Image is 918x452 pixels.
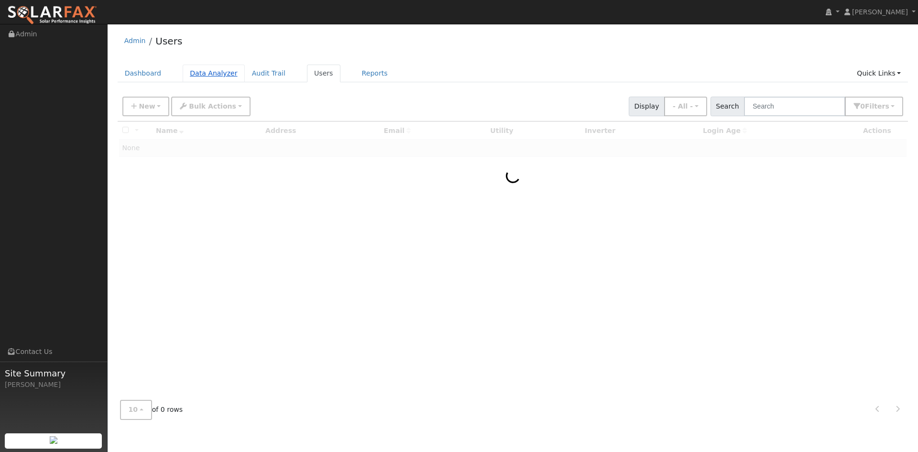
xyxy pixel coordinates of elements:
[629,97,665,116] span: Display
[885,102,889,110] span: s
[850,65,908,82] a: Quick Links
[171,97,250,116] button: Bulk Actions
[865,102,889,110] span: Filter
[189,102,236,110] span: Bulk Actions
[120,400,152,419] button: 10
[118,65,169,82] a: Dashboard
[155,35,182,47] a: Users
[120,400,183,419] span: of 0 rows
[5,367,102,380] span: Site Summary
[710,97,744,116] span: Search
[307,65,340,82] a: Users
[355,65,395,82] a: Reports
[124,37,146,44] a: Admin
[122,97,170,116] button: New
[129,406,138,413] span: 10
[139,102,155,110] span: New
[245,65,293,82] a: Audit Trail
[852,8,908,16] span: [PERSON_NAME]
[50,436,57,444] img: retrieve
[845,97,903,116] button: 0Filters
[183,65,245,82] a: Data Analyzer
[744,97,845,116] input: Search
[5,380,102,390] div: [PERSON_NAME]
[7,5,97,25] img: SolarFax
[664,97,707,116] button: - All -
